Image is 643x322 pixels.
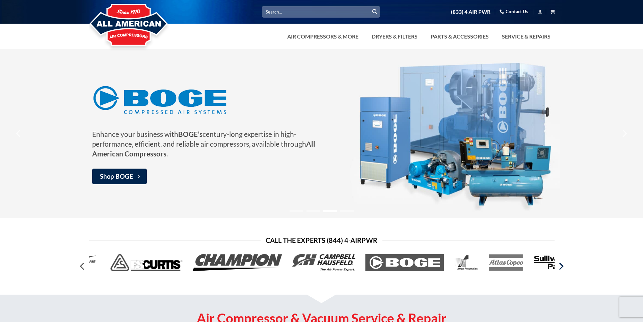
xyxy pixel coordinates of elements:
[323,210,337,212] li: Page dot 3
[451,6,490,18] a: (833) 4 AIR PWR
[262,6,380,17] input: Search…
[92,84,227,117] img: BOGE Air Compressors
[178,130,203,138] strong: BOGE’s
[13,117,25,150] button: Previous
[538,7,542,16] a: Login
[370,7,380,17] button: Submit
[498,30,555,43] a: Service & Repairs
[92,129,322,158] p: Enhance your business with century-long expertise in high-performance, efficient, and reliable ai...
[266,235,377,246] span: Call the Experts (844) 4-AirPwr
[92,169,147,184] a: Shop BOGE
[618,117,630,150] button: Next
[92,140,315,158] strong: All American Compressors
[306,210,320,212] li: Page dot 2
[368,30,422,43] a: Dryers & Filters
[350,52,559,215] img: BOGE Air Compressors
[500,6,528,17] a: Contact Us
[550,7,555,16] a: View cart
[555,260,567,273] button: Next
[427,30,493,43] a: Parts & Accessories
[100,172,134,181] span: Shop BOGE
[77,260,89,273] button: Previous
[340,210,354,212] li: Page dot 4
[290,210,303,212] li: Page dot 1
[283,30,363,43] a: Air Compressors & More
